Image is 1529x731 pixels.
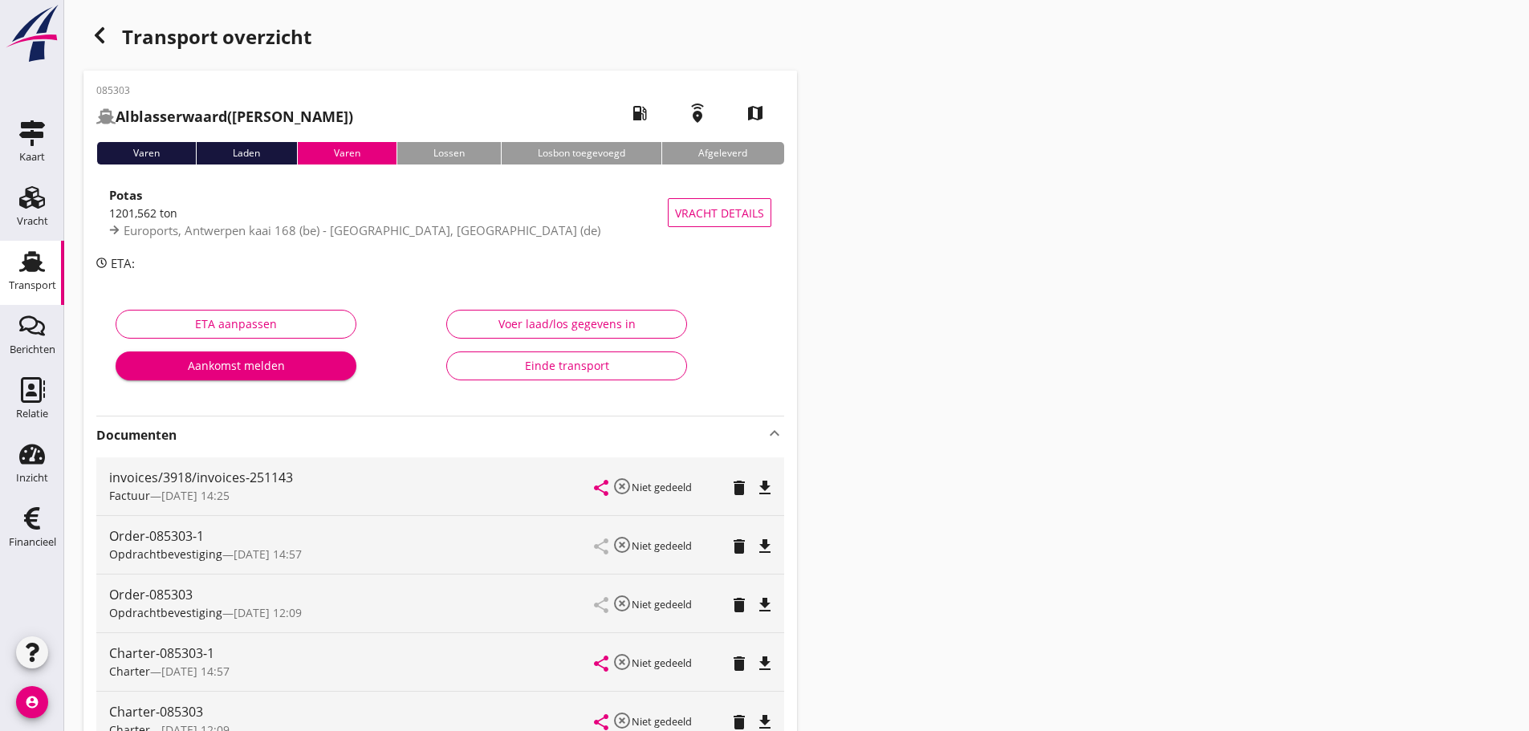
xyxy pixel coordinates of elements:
[124,222,600,238] span: Euroports, Antwerpen kaai 168 (be) - [GEOGRAPHIC_DATA], [GEOGRAPHIC_DATA] (de)
[96,426,765,445] strong: Documenten
[460,315,673,332] div: Voer laad/los gegevens in
[733,91,778,136] i: map
[755,537,775,556] i: file_download
[16,686,48,718] i: account_circle
[632,597,692,611] small: Niet gedeeld
[730,478,749,497] i: delete
[109,663,595,680] div: —
[129,315,343,332] div: ETA aanpassen
[612,477,632,496] i: highlight_off
[612,535,632,554] i: highlight_off
[730,595,749,615] i: delete
[668,198,771,227] button: Vracht details
[234,546,302,562] span: [DATE] 14:57
[96,83,353,98] p: 085303
[632,538,692,553] small: Niet gedeeld
[730,537,749,556] i: delete
[109,488,150,503] span: Factuur
[83,19,797,58] div: Transport overzicht
[592,478,611,497] i: share
[755,654,775,673] i: file_download
[755,595,775,615] i: file_download
[109,546,222,562] span: Opdrachtbevestiging
[9,537,56,547] div: Financieel
[109,526,595,546] div: Order-085303-1
[96,142,196,164] div: Varen
[675,205,764,221] span: Vracht details
[612,652,632,672] i: highlight_off
[460,357,673,374] div: Einde transport
[632,714,692,729] small: Niet gedeeld
[632,656,692,670] small: Niet gedeeld
[501,142,661,164] div: Losbon toegevoegd
[16,408,48,419] div: Relatie
[109,644,595,663] div: Charter-085303-1
[161,488,230,503] span: [DATE] 14:25
[765,424,784,443] i: keyboard_arrow_up
[730,654,749,673] i: delete
[446,310,687,339] button: Voer laad/los gegevens in
[19,152,45,162] div: Kaart
[17,216,48,226] div: Vracht
[755,478,775,497] i: file_download
[297,142,396,164] div: Varen
[109,664,150,679] span: Charter
[116,107,227,126] strong: Alblasserwaard
[116,310,356,339] button: ETA aanpassen
[109,487,595,504] div: —
[661,142,783,164] div: Afgeleverd
[109,604,595,621] div: —
[612,594,632,613] i: highlight_off
[196,142,296,164] div: Laden
[675,91,720,136] i: emergency_share
[396,142,501,164] div: Lossen
[632,480,692,494] small: Niet gedeeld
[612,711,632,730] i: highlight_off
[109,605,222,620] span: Opdrachtbevestiging
[109,585,595,604] div: Order-085303
[128,357,344,374] div: Aankomst melden
[109,187,142,203] strong: Potas
[9,280,56,290] div: Transport
[161,664,230,679] span: [DATE] 14:57
[617,91,662,136] i: local_gas_station
[109,205,668,221] div: 1201,562 ton
[116,351,356,380] button: Aankomst melden
[3,4,61,63] img: logo-small.a267ee39.svg
[109,702,595,721] div: Charter-085303
[109,546,595,562] div: —
[446,351,687,380] button: Einde transport
[111,255,135,271] span: ETA:
[10,344,55,355] div: Berichten
[96,177,784,248] a: Potas1201,562 tonEuroports, Antwerpen kaai 168 (be) - [GEOGRAPHIC_DATA], [GEOGRAPHIC_DATA] (de)Vr...
[16,473,48,483] div: Inzicht
[592,654,611,673] i: share
[109,468,595,487] div: invoices/3918/invoices-251143
[234,605,302,620] span: [DATE] 12:09
[96,106,353,128] h2: ([PERSON_NAME])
